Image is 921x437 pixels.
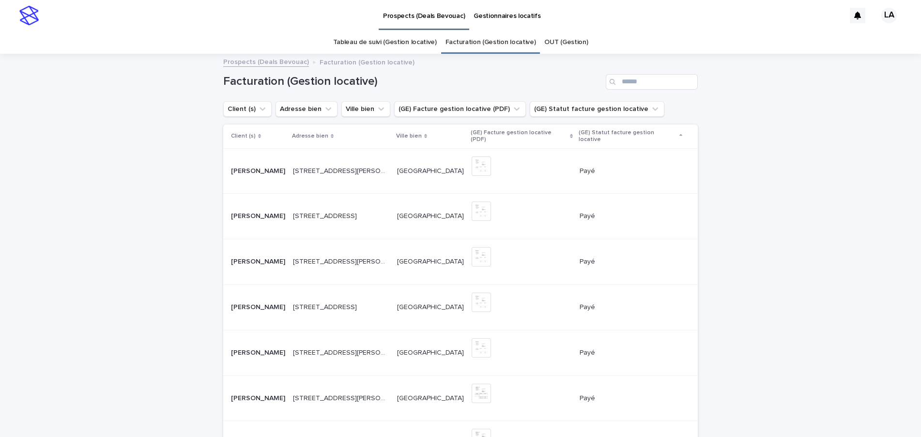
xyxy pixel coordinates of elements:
tr: [PERSON_NAME][PERSON_NAME] [STREET_ADDRESS][STREET_ADDRESS] [GEOGRAPHIC_DATA][GEOGRAPHIC_DATA] Pa... [223,194,698,239]
p: Payé [580,256,597,266]
p: (GE) Statut facture gestion locative [579,127,677,145]
button: Ville bien [341,101,390,117]
p: [GEOGRAPHIC_DATA] [397,347,466,357]
p: [GEOGRAPHIC_DATA] [397,301,466,312]
tr: [PERSON_NAME][PERSON_NAME] [STREET_ADDRESS][PERSON_NAME][STREET_ADDRESS][PERSON_NAME] [GEOGRAPHIC... [223,239,698,285]
p: Payé [580,210,597,220]
p: Payé [580,301,597,312]
a: OUT (Gestion) [544,31,588,54]
p: Payé [580,347,597,357]
button: Client (s) [223,101,272,117]
p: [PERSON_NAME] [231,165,287,175]
p: [PERSON_NAME] [231,392,287,403]
p: [GEOGRAPHIC_DATA] [397,256,466,266]
p: [PERSON_NAME] [231,210,287,220]
a: Tableau de suivi (Gestion locative) [333,31,437,54]
div: LA [881,8,897,23]
h1: Facturation (Gestion locative) [223,75,602,89]
a: Prospects (Deals Bevouac) [223,56,309,67]
p: Ville bien [396,131,422,141]
img: stacker-logo-s-only.png [19,6,39,25]
tr: [PERSON_NAME][PERSON_NAME] [STREET_ADDRESS][PERSON_NAME][STREET_ADDRESS][PERSON_NAME] [GEOGRAPHIC... [223,330,698,375]
p: Payé [580,392,597,403]
p: [GEOGRAPHIC_DATA] [397,165,466,175]
p: Client (s) [231,131,256,141]
tr: [PERSON_NAME][PERSON_NAME] [STREET_ADDRESS][PERSON_NAME][STREET_ADDRESS][PERSON_NAME] [GEOGRAPHIC... [223,375,698,421]
p: [GEOGRAPHIC_DATA] [397,210,466,220]
p: [GEOGRAPHIC_DATA] [397,392,466,403]
p: Facturation (Gestion locative) [320,56,414,67]
tr: [PERSON_NAME][PERSON_NAME] [STREET_ADDRESS][STREET_ADDRESS] [GEOGRAPHIC_DATA][GEOGRAPHIC_DATA] Pa... [223,284,698,330]
button: (GE) Statut facture gestion locative [530,101,664,117]
p: Adresse bien [292,131,328,141]
tr: [PERSON_NAME][PERSON_NAME] [STREET_ADDRESS][PERSON_NAME][STREET_ADDRESS][PERSON_NAME] [GEOGRAPHIC... [223,148,698,194]
p: Payé [580,165,597,175]
button: (GE) Facture gestion locative (PDF) [394,101,526,117]
p: [STREET_ADDRESS][PERSON_NAME] [293,165,391,175]
p: [PERSON_NAME] [231,347,287,357]
p: [STREET_ADDRESS] [293,210,359,220]
p: [STREET_ADDRESS][PERSON_NAME] [293,256,391,266]
input: Search [606,74,698,90]
p: (GE) Facture gestion locative (PDF) [471,127,568,145]
a: Facturation (Gestion locative) [445,31,536,54]
button: Adresse bien [276,101,338,117]
p: [STREET_ADDRESS][PERSON_NAME] [293,392,391,403]
p: [STREET_ADDRESS] [293,301,359,312]
p: [PERSON_NAME] [231,256,287,266]
p: [PERSON_NAME] [231,301,287,312]
p: [STREET_ADDRESS][PERSON_NAME] [293,347,391,357]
